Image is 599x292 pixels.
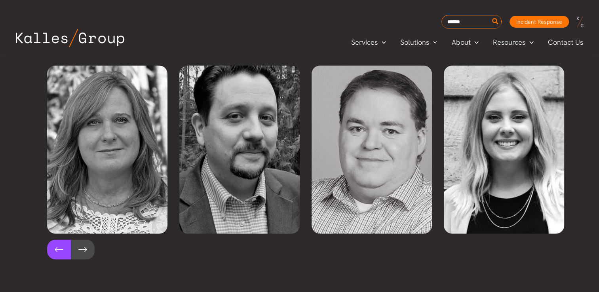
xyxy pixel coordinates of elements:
[525,36,534,48] span: Menu Toggle
[470,36,479,48] span: Menu Toggle
[510,16,569,28] a: Incident Response
[344,36,393,48] a: ServicesMenu Toggle
[451,36,470,48] span: About
[16,29,124,47] img: Kalles Group
[493,36,525,48] span: Resources
[548,36,583,48] span: Contact Us
[429,36,437,48] span: Menu Toggle
[378,36,386,48] span: Menu Toggle
[491,15,500,28] button: Search
[541,36,591,48] a: Contact Us
[344,36,591,49] nav: Primary Site Navigation
[444,36,486,48] a: AboutMenu Toggle
[486,36,541,48] a: ResourcesMenu Toggle
[351,36,378,48] span: Services
[393,36,445,48] a: SolutionsMenu Toggle
[400,36,429,48] span: Solutions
